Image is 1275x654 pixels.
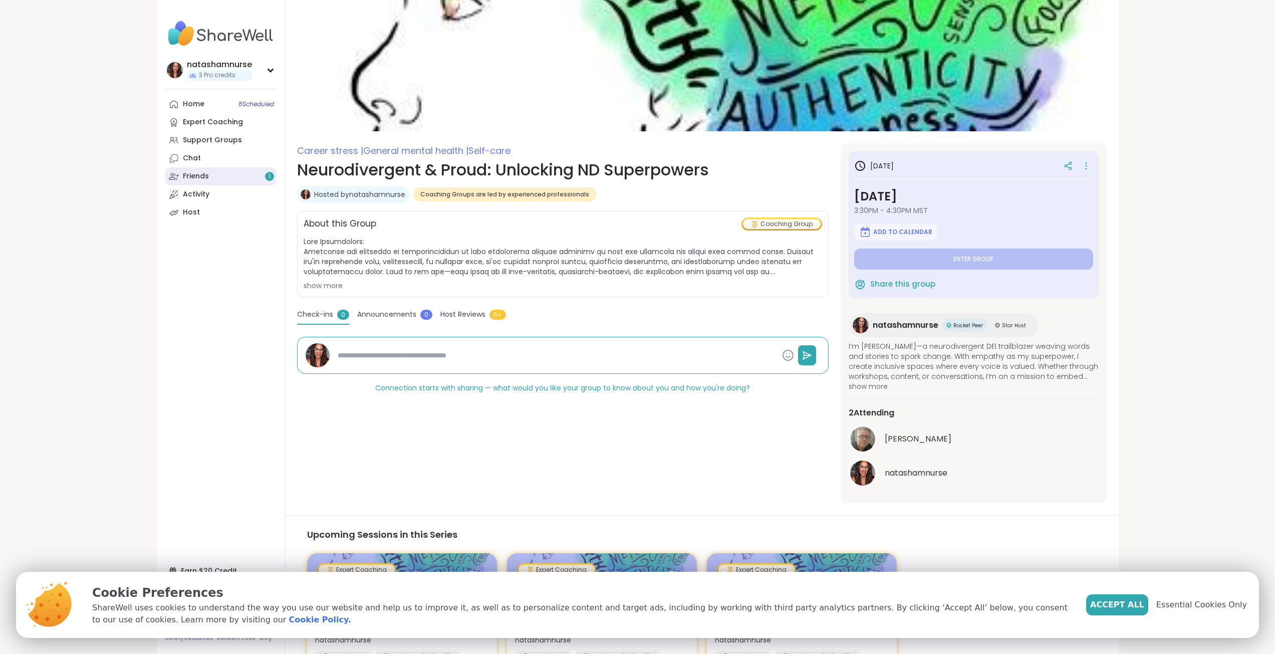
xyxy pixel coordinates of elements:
h1: Neurodivergent & Proud: Unlocking ND Superpowers [297,158,829,182]
div: Earn $20 Credit [165,562,277,580]
h3: Upcoming Sessions in this Series [307,528,1097,541]
a: Activity [165,185,277,203]
p: ShareWell uses cookies to understand the way you use our website and help us to improve it, as we... [92,602,1070,626]
div: Expert Coaching [718,565,795,575]
span: I’m [PERSON_NAME]—a neurodivergent DEI trailblazer weaving words and stories to spark change. Wit... [849,341,1099,381]
span: Coaching Groups are led by experienced professionals [420,190,589,198]
button: Share this group [854,274,935,295]
div: Expert Coaching [319,565,395,575]
div: natashamnurse [187,59,252,70]
div: Chat [183,153,201,163]
span: 2 Attending [849,407,894,419]
span: Accept All [1090,599,1144,611]
span: Self-care [468,144,511,157]
span: Chuck [885,433,951,445]
span: General mental health | [363,144,468,157]
a: Chat [165,149,277,167]
h3: [DATE] [854,160,894,172]
span: Career stress | [297,144,363,157]
a: Safety Resources [165,635,213,642]
div: Expert Coaching [183,117,243,127]
span: 3:30PM - 4:30PM MST [854,205,1093,215]
a: Blog [260,635,272,642]
div: Expert Coaching [519,565,595,575]
span: show more [849,381,1099,391]
a: Cookie Policy. [289,614,351,626]
button: Add to Calendar [854,224,937,241]
span: natashamnurse [885,467,947,479]
span: Star Host [1002,322,1026,329]
img: natashamnurse [167,62,183,78]
div: Friends [183,171,209,181]
span: Announcements [357,309,416,320]
img: Chuck [850,426,875,452]
div: Support Groups [183,135,242,145]
a: Friends1 [165,167,277,185]
b: natashamnurse [715,635,771,645]
b: natashamnurse [315,635,371,645]
div: Activity [183,189,209,199]
span: Check-ins [297,309,333,320]
img: ShareWell Nav Logo [165,16,277,51]
img: Rocket Peer [946,323,951,328]
a: Support Groups [165,131,277,149]
span: Enter group [953,255,993,263]
img: natashamnurse [301,189,311,199]
a: Chuck[PERSON_NAME] [849,425,1099,453]
span: Essential Cookies Only [1156,599,1247,611]
span: 1 [269,172,271,181]
span: Lore Ipsumdolors: Ametconse adi elitseddo ei temporincididun ut labo etdolorema aliquae adminimv ... [304,237,822,277]
img: ShareWell Logomark [859,226,871,238]
div: Home [183,99,204,109]
b: natashamnurse [515,635,571,645]
span: Share this group [870,279,935,290]
div: Coaching Group [743,219,821,229]
span: 0 [420,310,432,320]
span: Add to Calendar [873,228,932,236]
div: Host [183,207,200,217]
span: Connection starts with sharing — what would you like your group to know about you and how you're ... [375,383,750,393]
a: Host [165,203,277,222]
button: Accept All [1086,594,1148,615]
a: Expert Coaching [165,113,277,131]
a: natashamnursenatashamnurseRocket PeerRocket PeerStar HostStar Host [849,313,1038,337]
span: 8 Scheduled [238,100,274,108]
p: Cookie Preferences [92,584,1070,602]
a: Hosted bynatashamnurse [314,189,405,199]
span: 5+ [489,310,506,320]
img: ShareWell Logomark [854,278,866,290]
button: Enter group [854,249,1093,270]
h2: About this Group [304,217,376,231]
span: natashamnurse [873,319,938,331]
img: natashamnurse [850,461,875,486]
img: Star Host [995,323,1000,328]
div: show more [304,281,822,291]
span: 3 Pro credits [199,71,235,80]
h3: [DATE] [854,187,1093,205]
span: Host Reviews [440,309,485,320]
a: Home8Scheduled [165,95,277,113]
span: Rocket Peer [953,322,983,329]
img: natashamnurse [306,343,330,367]
span: 0 [337,310,349,320]
img: natashamnurse [853,317,869,333]
a: natashamnursenatashamnurse [849,459,1099,487]
a: Redeem Code [217,635,256,642]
